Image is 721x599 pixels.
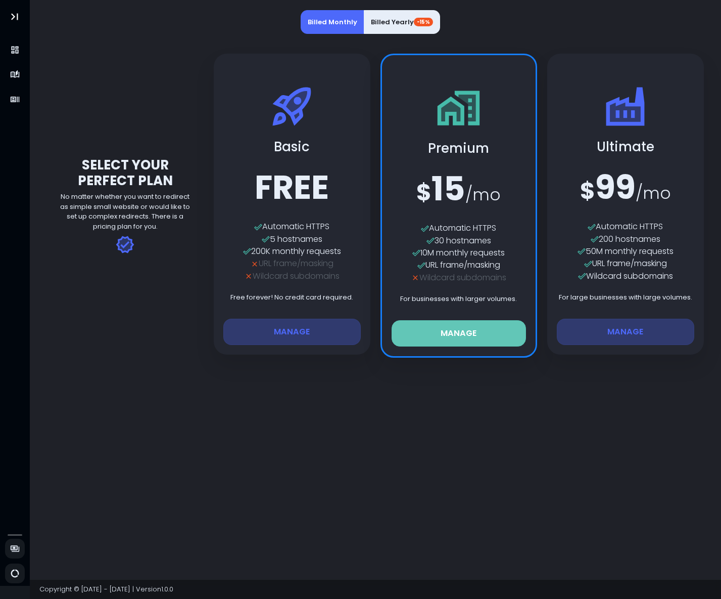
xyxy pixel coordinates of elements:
[223,245,361,258] div: 200K monthly requests
[557,245,694,258] div: 50M monthly requests
[392,247,526,259] div: 10M monthly requests
[392,222,526,234] div: Automatic HTTPS
[223,270,361,282] div: Wildcard subdomains
[223,258,361,270] div: URL frame/masking
[223,139,361,155] h2: Basic
[557,221,694,233] div: Automatic HTTPS
[465,183,501,206] span: / mo
[392,259,526,271] div: URL frame/masking
[557,139,694,155] h2: Ultimate
[392,272,526,284] div: Wildcard subdomains
[392,169,526,209] h3: 15
[557,319,694,345] button: Manage
[392,294,526,304] p: For businesses with larger volumes.
[223,168,361,207] h3: FREE
[414,18,434,26] span: -15%
[557,168,694,207] h3: 99
[392,235,526,247] div: 30 hostnames
[557,233,694,245] div: 200 hostnames
[223,319,361,345] button: Manage
[416,176,431,208] span: $
[392,141,526,156] h2: Premium
[364,10,441,34] button: Billed Yearly-15%
[580,175,595,207] span: $
[5,7,24,26] button: Toggle Aside
[557,292,694,303] p: For large businesses with large volumes.
[39,584,173,594] span: Copyright © [DATE] - [DATE] | Version 1.0.0
[223,233,361,245] div: 5 hostnames
[392,320,526,347] button: Manage
[557,270,694,282] div: Wildcard subdomains
[52,157,199,189] div: Select Your Perfect Plan
[223,221,361,233] div: Automatic HTTPS
[301,10,364,34] button: Billed Monthly
[52,192,199,231] div: No matter whether you want to redirect as simple small website or would like to set up complex re...
[223,292,361,303] p: Free forever! No credit card required.
[636,182,671,204] span: / mo
[557,258,694,270] div: URL frame/masking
